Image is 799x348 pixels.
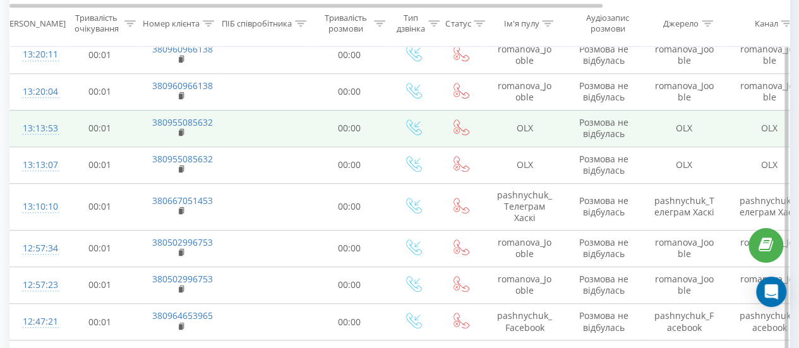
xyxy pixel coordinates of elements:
[579,43,628,66] span: Розмова не відбулась
[23,309,48,334] div: 12:47:21
[61,147,140,183] td: 00:01
[642,73,727,110] td: romanova_Jooble
[577,13,638,35] div: Аудіозапис розмови
[310,267,389,303] td: 00:00
[23,273,48,297] div: 12:57:23
[23,80,48,104] div: 13:20:04
[642,304,727,340] td: pashnychuk_Facebook
[23,42,48,67] div: 13:20:11
[579,195,628,218] span: Розмова не відбулась
[310,37,389,73] td: 00:00
[484,184,566,231] td: pashnychuk_Телеграм Хаскі
[445,18,471,29] div: Статус
[152,80,213,92] a: 380960966138
[642,110,727,147] td: OLX
[61,110,140,147] td: 00:01
[23,116,48,141] div: 13:13:53
[310,184,389,231] td: 00:00
[310,230,389,267] td: 00:00
[152,153,213,165] a: 380955085632
[579,116,628,140] span: Розмова не відбулась
[642,147,727,183] td: OLX
[222,18,292,29] div: ПІБ співробітника
[61,304,140,340] td: 00:01
[23,195,48,219] div: 13:10:10
[310,73,389,110] td: 00:00
[484,110,566,147] td: OLX
[642,37,727,73] td: romanova_Jooble
[503,18,539,29] div: Ім'я пулу
[663,18,699,29] div: Джерело
[579,236,628,260] span: Розмова не відбулась
[756,277,786,307] div: Open Intercom Messenger
[71,13,121,35] div: Тривалість очікування
[484,37,566,73] td: romanova_Jooble
[152,273,213,285] a: 380502996753
[310,147,389,183] td: 00:00
[484,230,566,267] td: romanova_Jooble
[61,73,140,110] td: 00:01
[397,13,425,35] div: Тип дзвінка
[23,153,48,177] div: 13:13:07
[579,273,628,296] span: Розмова не відбулась
[152,116,213,128] a: 380955085632
[310,304,389,340] td: 00:00
[152,195,213,207] a: 380667051453
[152,236,213,248] a: 380502996753
[579,153,628,176] span: Розмова не відбулась
[321,13,371,35] div: Тривалість розмови
[484,147,566,183] td: OLX
[642,184,727,231] td: pashnychuk_Телеграм Хаскі
[2,18,66,29] div: [PERSON_NAME]
[152,309,213,321] a: 380964653965
[484,267,566,303] td: romanova_Jooble
[484,304,566,340] td: pashnychuk_Facebook
[61,230,140,267] td: 00:01
[484,73,566,110] td: romanova_Jooble
[579,80,628,103] span: Розмова не відбулась
[152,43,213,55] a: 380960966138
[642,230,727,267] td: romanova_Jooble
[61,184,140,231] td: 00:01
[642,267,727,303] td: romanova_Jooble
[23,236,48,261] div: 12:57:34
[143,18,200,29] div: Номер клієнта
[754,18,778,29] div: Канал
[61,267,140,303] td: 00:01
[310,110,389,147] td: 00:00
[579,309,628,333] span: Розмова не відбулась
[61,37,140,73] td: 00:01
